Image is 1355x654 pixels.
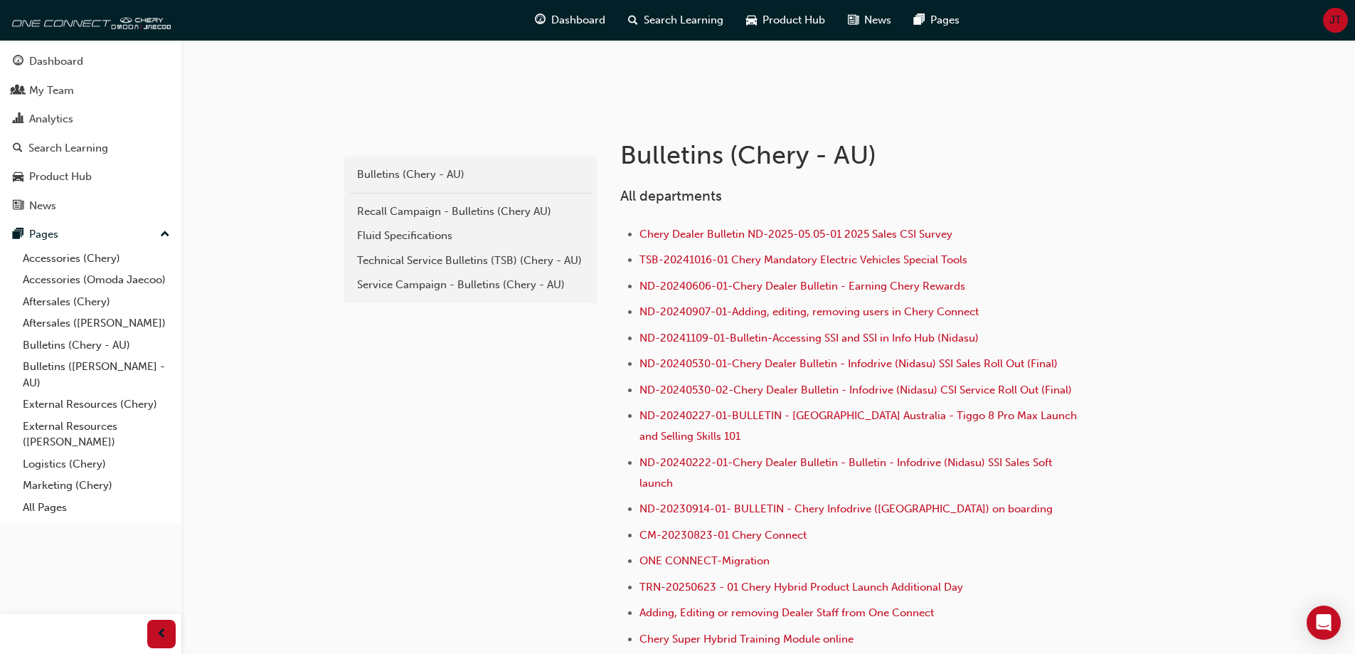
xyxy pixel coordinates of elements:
div: Product Hub [29,169,92,185]
a: Product Hub [6,164,176,190]
a: External Resources (Chery) [17,394,176,416]
h1: Bulletins (Chery - AU) [620,139,1087,171]
div: Fluid Specifications [357,228,585,244]
span: News [864,12,891,28]
div: Open Intercom Messenger [1307,606,1341,640]
a: ND-20240222-01-Chery Dealer Bulletin - Bulletin - Infodrive (Nidasu) SSI Sales Soft launch [639,456,1055,490]
a: My Team [6,78,176,104]
span: up-icon [160,226,170,244]
button: DashboardMy TeamAnalyticsSearch LearningProduct HubNews [6,46,176,221]
span: Product Hub [762,12,825,28]
span: pages-icon [13,228,23,241]
span: prev-icon [156,626,167,643]
span: car-icon [746,11,757,29]
a: Accessories (Chery) [17,248,176,270]
a: Recall Campaign - Bulletins (Chery AU) [350,199,592,224]
div: Analytics [29,111,73,127]
a: Bulletins (Chery - AU) [17,334,176,357]
span: news-icon [13,200,23,213]
a: car-iconProduct Hub [735,6,836,35]
div: Pages [29,226,58,243]
a: ND-20240907-01-Adding, editing, removing users in Chery Connect [639,305,979,318]
span: search-icon [628,11,638,29]
a: guage-iconDashboard [524,6,617,35]
a: Service Campaign - Bulletins (Chery - AU) [350,273,592,297]
a: Search Learning [6,135,176,162]
a: pages-iconPages [903,6,971,35]
a: ND-20240530-01-Chery Dealer Bulletin - Infodrive (Nidasu) SSI Sales Roll Out (Final) [639,357,1058,370]
img: oneconnect [7,6,171,34]
span: pages-icon [914,11,925,29]
a: Dashboard [6,48,176,75]
a: Marketing (Chery) [17,475,176,497]
a: Chery Super Hybrid Training Module online [639,633,854,645]
a: ND-20240530-02-Chery Dealer Bulletin - Infodrive (Nidasu) CSI Service Roll Out (Final) [639,384,1072,396]
a: Chery Dealer Bulletin ND-2025-05.05-01 2025 Sales CSI Survey [639,228,952,241]
span: news-icon [848,11,859,29]
span: guage-icon [535,11,546,29]
a: TSB-20241016-01 Chery Mandatory Electric Vehicles Special Tools [639,253,967,266]
span: search-icon [13,142,23,155]
div: My Team [29,83,74,99]
div: Service Campaign - Bulletins (Chery - AU) [357,277,585,293]
a: Aftersales (Chery) [17,291,176,313]
div: Technical Service Bulletins (TSB) (Chery - AU) [357,253,585,269]
button: JT [1323,8,1348,33]
a: ND-20230914-01- BULLETIN - Chery Infodrive ([GEOGRAPHIC_DATA]) on boarding [639,502,1053,515]
a: External Resources ([PERSON_NAME]) [17,416,176,453]
a: CM-20230823-01 Chery Connect [639,529,807,542]
span: chart-icon [13,113,23,126]
a: News [6,193,176,219]
button: Pages [6,221,176,248]
a: ND-20240227-01-BULLETIN - [GEOGRAPHIC_DATA] Australia - Tiggo 8 Pro Max Launch and Selling Skills... [639,409,1080,443]
a: ONE CONNECT-Migration [639,554,770,567]
a: Aftersales ([PERSON_NAME]) [17,312,176,334]
span: people-icon [13,85,23,97]
div: Dashboard [29,53,83,70]
a: Fluid Specifications [350,223,592,248]
a: ND-20241109-01-Bulletin-Accessing SSI and SSI in Info Hub (Nidasu) [639,332,979,344]
span: car-icon [13,171,23,184]
span: All departments [620,188,722,204]
div: Bulletins (Chery - AU) [357,167,585,183]
div: News [29,198,56,214]
span: Search Learning [644,12,723,28]
span: guage-icon [13,56,23,68]
a: ND-20240606-01-Chery Dealer Bulletin - Earning Chery Rewards [639,280,965,292]
div: Search Learning [28,140,108,157]
span: Pages [930,12,960,28]
a: news-iconNews [836,6,903,35]
span: JT [1329,12,1341,28]
a: Accessories (Omoda Jaecoo) [17,269,176,291]
a: Logistics (Chery) [17,453,176,475]
span: Dashboard [551,12,605,28]
a: Bulletins (Chery - AU) [350,162,592,187]
a: Adding, Editing or removing Dealer Staff from One Connect [639,606,934,619]
div: Recall Campaign - Bulletins (Chery AU) [357,204,585,220]
a: search-iconSearch Learning [617,6,735,35]
a: All Pages [17,497,176,519]
a: TRN-20250623 - 01 Chery Hybrid Product Launch Additional Day [639,581,963,594]
a: Analytics [6,106,176,132]
a: Bulletins ([PERSON_NAME] - AU) [17,356,176,394]
a: Technical Service Bulletins (TSB) (Chery - AU) [350,248,592,273]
